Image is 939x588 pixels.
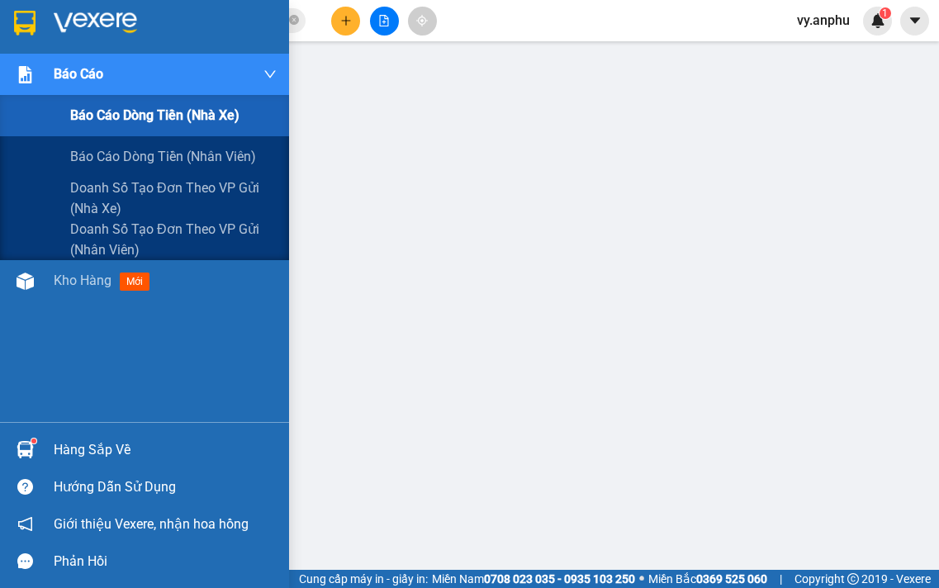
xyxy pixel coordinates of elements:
[54,475,277,500] div: Hướng dẫn sử dụng
[70,146,256,167] span: Báo cáo dòng tiền (nhân viên)
[54,273,111,288] span: Kho hàng
[784,10,863,31] span: vy.anphu
[263,68,277,81] span: down
[484,572,635,586] strong: 0708 023 035 - 0935 103 250
[54,514,249,534] span: Giới thiệu Vexere, nhận hoa hồng
[847,573,859,585] span: copyright
[70,219,277,260] span: Doanh số tạo đơn theo VP gửi (nhân viên)
[299,570,428,588] span: Cung cấp máy in - giấy in:
[289,13,299,29] span: close-circle
[54,549,277,574] div: Phản hồi
[880,7,891,19] sup: 1
[331,7,360,36] button: plus
[17,553,33,569] span: message
[54,438,277,462] div: Hàng sắp về
[70,105,239,126] span: Báo cáo dòng tiền (nhà xe)
[54,64,103,84] span: Báo cáo
[370,7,399,36] button: file-add
[120,273,149,291] span: mới
[900,7,929,36] button: caret-down
[289,15,299,25] span: close-circle
[408,7,437,36] button: aim
[70,178,277,219] span: Doanh số tạo đơn theo VP gửi (nhà xe)
[340,15,352,26] span: plus
[31,439,36,443] sup: 1
[648,570,767,588] span: Miền Bắc
[908,13,922,28] span: caret-down
[696,572,767,586] strong: 0369 525 060
[17,479,33,495] span: question-circle
[17,516,33,532] span: notification
[432,570,635,588] span: Miền Nam
[882,7,888,19] span: 1
[870,13,885,28] img: icon-new-feature
[780,570,782,588] span: |
[639,576,644,582] span: ⚪️
[14,11,36,36] img: logo-vxr
[416,15,428,26] span: aim
[17,441,34,458] img: warehouse-icon
[17,273,34,290] img: warehouse-icon
[378,15,390,26] span: file-add
[17,66,34,83] img: solution-icon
